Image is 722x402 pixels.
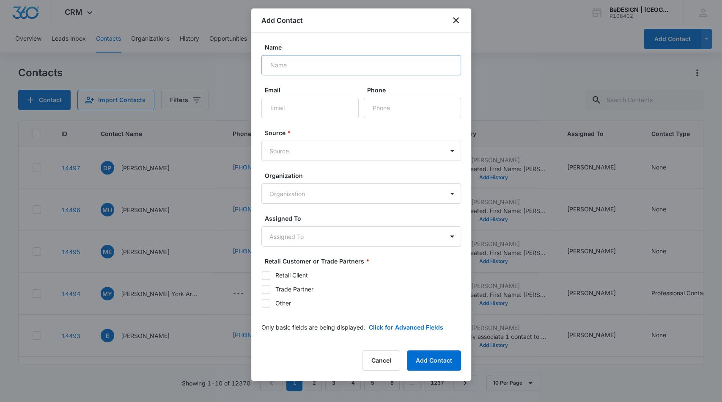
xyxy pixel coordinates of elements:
p: Only basic fields are being displayed. [261,323,365,332]
div: Retail Client [275,271,308,280]
button: Cancel [362,350,400,371]
button: Add Contact [407,350,461,371]
input: Name [261,55,461,75]
label: Phone [367,86,464,94]
label: Email [265,86,362,94]
div: Trade Partner [275,285,313,294]
label: Assigned To [265,214,464,223]
button: close [451,15,461,25]
button: Click for Advanced Fields [369,323,443,332]
input: Phone [364,98,461,118]
h1: Add Contact [261,15,303,25]
input: Email [261,98,359,118]
label: Source [265,128,464,137]
label: Retail Customer or Trade Partners [265,257,464,266]
label: Name [265,43,464,52]
div: Other [275,299,291,308]
label: Organization [265,171,464,180]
